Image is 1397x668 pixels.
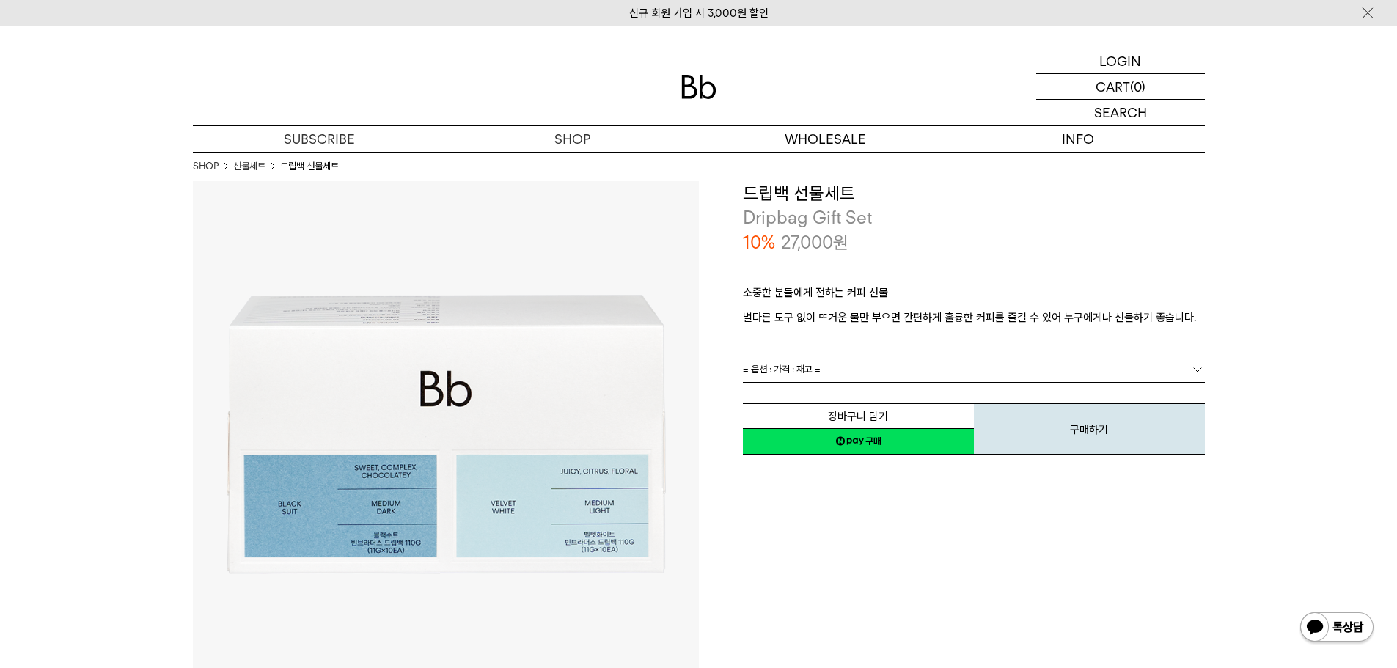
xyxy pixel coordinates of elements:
[699,126,952,152] p: WHOLESALE
[743,181,1205,206] h3: 드립백 선물세트
[743,356,821,382] span: = 옵션 : 가격 : 재고 =
[833,232,848,253] span: 원
[1094,100,1147,125] p: SEARCH
[193,159,219,174] a: SHOP
[743,230,775,255] p: 10%
[743,205,1205,230] p: Dripbag Gift Set
[743,403,974,429] button: 장바구니 담기
[681,75,716,99] img: 로고
[629,7,769,20] a: 신규 회원 가입 시 3,000원 할인
[1099,48,1141,73] p: LOGIN
[952,126,1205,152] p: INFO
[743,309,1205,326] p: 별다른 도구 없이 뜨거운 물만 부으면 간편하게 훌륭한 커피를 즐길 수 있어 누구에게나 선물하기 좋습니다.
[233,159,265,174] a: 선물세트
[280,159,339,174] li: 드립백 선물세트
[1036,48,1205,74] a: LOGIN
[1299,611,1375,646] img: 카카오톡 채널 1:1 채팅 버튼
[1096,74,1130,99] p: CART
[193,126,446,152] a: SUBSCRIBE
[446,126,699,152] a: SHOP
[1036,74,1205,100] a: CART (0)
[743,428,974,455] a: 새창
[781,230,848,255] p: 27,000
[1130,74,1145,99] p: (0)
[743,284,1205,309] p: 소중한 분들에게 전하는 커피 선물
[974,403,1205,455] button: 구매하기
